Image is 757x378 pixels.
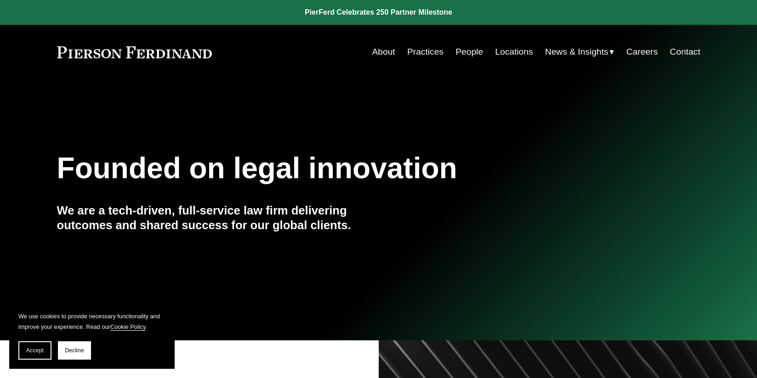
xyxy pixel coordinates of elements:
[626,43,658,61] a: Careers
[407,43,444,61] a: Practices
[57,203,379,233] h4: We are a tech-driven, full-service law firm delivering outcomes and shared success for our global...
[18,311,165,332] p: We use cookies to provide necessary functionality and improve your experience. Read our .
[545,44,609,60] span: News & Insights
[495,43,533,61] a: Locations
[670,43,700,61] a: Contact
[110,323,146,330] a: Cookie Policy
[58,341,91,360] button: Decline
[455,43,483,61] a: People
[65,347,84,354] span: Decline
[545,43,615,61] a: folder dropdown
[372,43,395,61] a: About
[9,302,175,369] section: Cookie banner
[26,347,44,354] span: Accept
[18,341,51,360] button: Accept
[57,152,593,185] h1: Founded on legal innovation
